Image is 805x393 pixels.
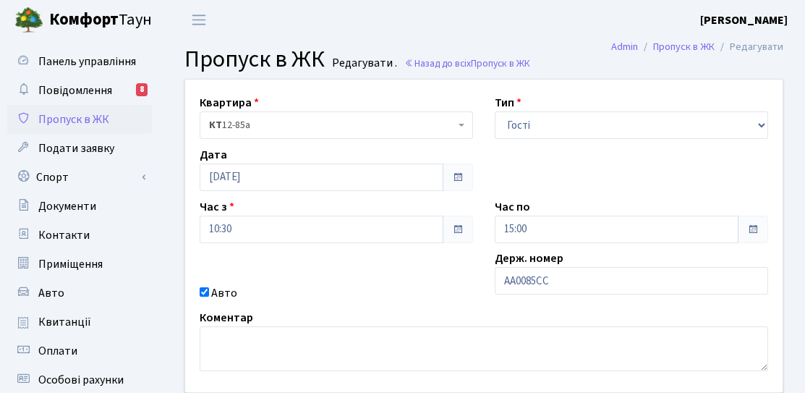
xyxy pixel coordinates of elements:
small: Редагувати . [329,56,397,70]
a: Контакти [7,221,152,250]
label: Тип [495,94,521,111]
span: Контакти [38,227,90,243]
label: Час по [495,198,530,216]
a: Повідомлення8 [7,76,152,105]
span: Пропуск в ЖК [184,43,325,76]
li: Редагувати [715,39,783,55]
span: Документи [38,198,96,214]
a: Приміщення [7,250,152,279]
span: Квитанції [38,314,91,330]
a: [PERSON_NAME] [700,12,788,29]
span: Пропуск в ЖК [471,56,530,70]
span: Подати заявку [38,140,114,156]
a: Пропуск в ЖК [7,105,152,134]
label: Дата [200,146,227,164]
a: Пропуск в ЖК [653,39,715,54]
span: Таун [49,8,152,33]
b: КТ [209,118,222,132]
label: Держ. номер [495,250,563,267]
span: Повідомлення [38,83,112,98]
button: Переключити навігацію [181,8,217,32]
a: Квитанції [7,308,152,337]
span: Оплати [38,343,77,359]
nav: breadcrumb [589,32,805,62]
a: Подати заявку [7,134,152,163]
label: Коментар [200,309,253,326]
span: Приміщення [38,256,103,272]
div: 8 [136,83,148,96]
span: Авто [38,285,64,301]
span: <b>КТ</b>&nbsp;&nbsp;&nbsp;&nbsp;12-85а [200,111,473,139]
span: Панель управління [38,54,136,69]
b: Комфорт [49,8,119,31]
a: Документи [7,192,152,221]
a: Оплати [7,337,152,365]
span: Особові рахунки [38,372,124,388]
a: Admin [611,39,638,54]
span: <b>КТ</b>&nbsp;&nbsp;&nbsp;&nbsp;12-85а [209,118,455,132]
input: AA0001AA [495,267,768,295]
a: Назад до всіхПропуск в ЖК [404,56,530,70]
span: Пропуск в ЖК [38,111,109,127]
a: Спорт [7,163,152,192]
b: [PERSON_NAME] [700,12,788,28]
label: Квартира [200,94,259,111]
a: Авто [7,279,152,308]
label: Час з [200,198,234,216]
img: logo.png [14,6,43,35]
label: Авто [211,284,237,302]
a: Панель управління [7,47,152,76]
